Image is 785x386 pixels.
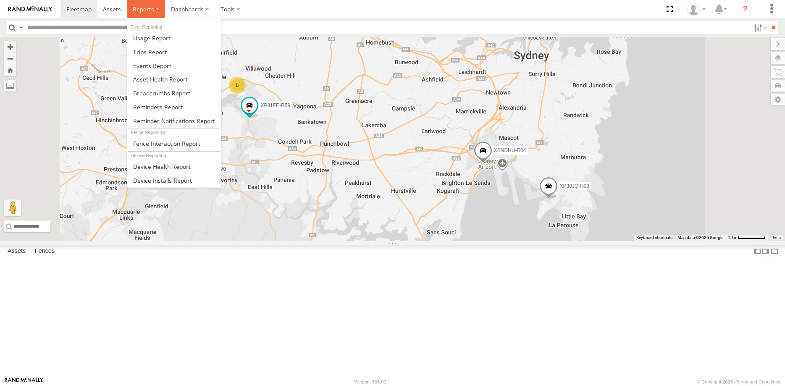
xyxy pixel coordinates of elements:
a: Visit our Website [5,378,43,386]
button: Zoom Home [4,64,16,76]
label: Assets [3,245,30,257]
a: Asset Health Report [127,72,221,86]
a: Usage Report [127,31,221,45]
button: Drag Pegman onto the map to open Street View [4,200,21,216]
label: Fences [31,245,59,257]
a: Device Installs Report [127,173,221,187]
a: Reminders Report [127,100,221,114]
a: Breadcrumbs Report [127,86,221,100]
label: Measure [4,80,16,92]
div: Quang MAC [684,3,709,16]
label: Map Settings [771,94,785,105]
button: Keyboard shortcuts [636,235,672,241]
label: Dock Summary Table to the Left [753,245,761,257]
div: © Copyright 2025 - [697,379,780,384]
a: Trips Report [127,45,221,59]
img: rand-logo.svg [8,6,52,12]
a: Terms (opens in new tab) [772,236,781,239]
label: Dock Summary Table to the Right [761,245,770,257]
span: XSNDHU-R04 [494,147,526,153]
span: Map data ©2025 Google [677,235,723,240]
button: Zoom out [4,53,16,64]
a: Service Reminder Notifications Report [127,114,221,128]
div: Version: 306.00 [354,379,386,384]
label: Search Filter Options [751,21,769,34]
span: 2 km [728,235,738,240]
a: Fence Interaction Report [127,137,221,150]
a: Terms and Conditions [736,379,780,384]
span: XP81FE-R59 [260,102,290,108]
button: Zoom in [4,41,16,53]
i: ? [738,3,752,16]
label: Hide Summary Table [770,245,779,257]
label: Search Query [18,21,24,34]
div: 5 [229,77,246,94]
a: Device Health Report [127,160,221,173]
button: Map Scale: 2 km per 63 pixels [726,235,768,241]
a: Full Events Report [127,59,221,73]
span: XP30JQ-R03 [559,183,589,189]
